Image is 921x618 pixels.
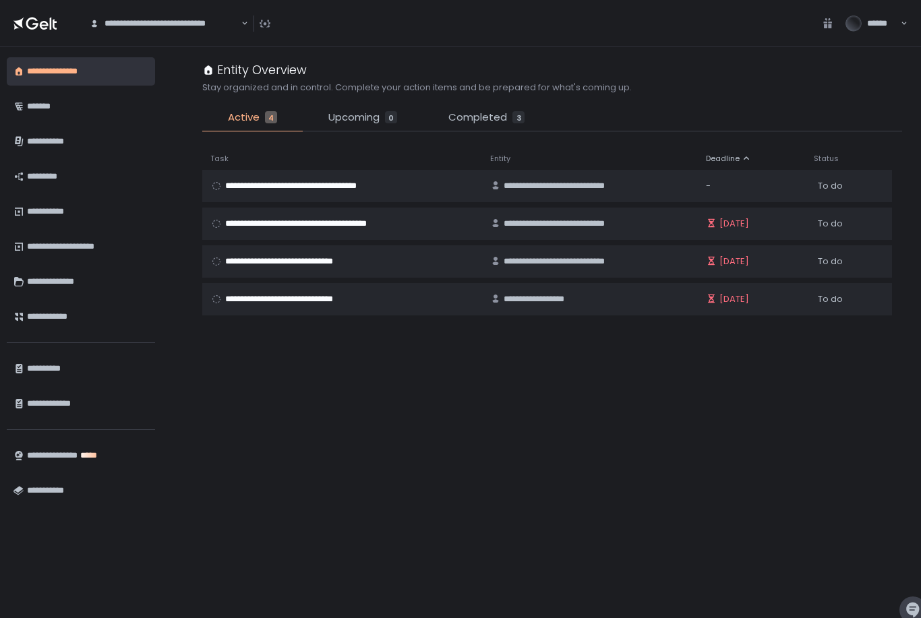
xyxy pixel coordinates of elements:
div: Search for option [81,8,248,38]
span: Entity [490,154,510,164]
span: Active [228,110,260,125]
span: To do [818,293,843,305]
span: To do [818,180,843,192]
h2: Stay organized and in control. Complete your action items and be prepared for what's coming up. [202,82,632,94]
input: Search for option [239,17,240,30]
span: - [706,180,711,192]
span: Completed [448,110,507,125]
span: To do [818,255,843,268]
span: [DATE] [719,293,749,305]
span: Deadline [706,154,740,164]
span: [DATE] [719,218,749,230]
div: 0 [385,111,397,123]
span: [DATE] [719,255,749,268]
span: Status [814,154,839,164]
span: To do [818,218,843,230]
span: Task [210,154,229,164]
span: Upcoming [328,110,380,125]
div: 3 [512,111,525,123]
div: 4 [265,111,277,123]
div: Entity Overview [202,61,307,79]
